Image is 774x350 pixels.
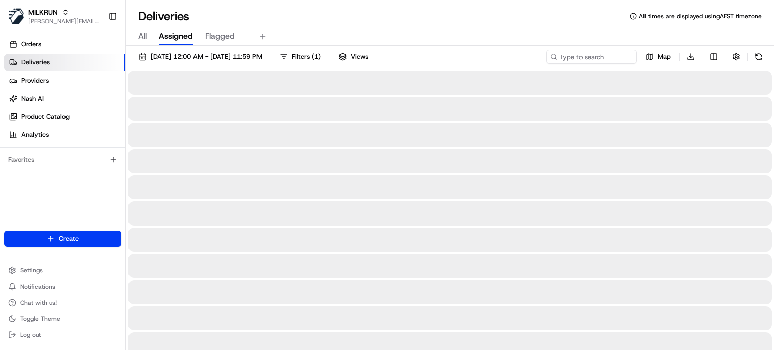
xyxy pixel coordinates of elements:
span: Chat with us! [20,299,57,307]
input: Type to search [546,50,637,64]
a: Providers [4,73,125,89]
span: Deliveries [21,58,50,67]
span: Toggle Theme [20,315,60,323]
a: Orders [4,36,125,52]
a: 💻API Documentation [81,142,166,160]
span: All [138,30,147,42]
button: Settings [4,263,121,277]
div: 📗 [10,147,18,155]
span: Filters [292,52,321,61]
span: API Documentation [95,146,162,156]
button: Start new chat [171,99,183,111]
img: 1736555255976-a54dd68f-1ca7-489b-9aae-adbdc363a1c4 [10,96,28,114]
button: Create [4,231,121,247]
span: Orders [21,40,41,49]
div: Favorites [4,152,121,168]
button: Map [641,50,675,64]
span: Views [351,52,368,61]
button: Log out [4,328,121,342]
button: [DATE] 12:00 AM - [DATE] 11:59 PM [134,50,267,64]
span: Providers [21,76,49,85]
a: Product Catalog [4,109,125,125]
span: Pylon [100,171,122,178]
button: [PERSON_NAME][EMAIL_ADDRESS][DOMAIN_NAME] [28,17,100,25]
div: Start new chat [34,96,165,106]
span: Settings [20,266,43,274]
span: Knowledge Base [20,146,77,156]
a: Powered byPylon [71,170,122,178]
a: Analytics [4,127,125,143]
span: Product Catalog [21,112,70,121]
input: Clear [26,65,166,76]
a: Deliveries [4,54,125,71]
span: Notifications [20,283,55,291]
img: MILKRUN [8,8,24,24]
span: Map [658,52,671,61]
button: Chat with us! [4,296,121,310]
a: Nash AI [4,91,125,107]
button: MILKRUNMILKRUN[PERSON_NAME][EMAIL_ADDRESS][DOMAIN_NAME] [4,4,104,28]
button: Filters(1) [275,50,326,64]
div: 💻 [85,147,93,155]
button: Refresh [752,50,766,64]
button: Notifications [4,279,121,294]
button: Toggle Theme [4,312,121,326]
span: ( 1 ) [312,52,321,61]
span: Create [59,234,79,243]
span: Nash AI [21,94,44,103]
span: All times are displayed using AEST timezone [639,12,762,20]
span: [DATE] 12:00 AM - [DATE] 11:59 PM [151,52,262,61]
button: MILKRUN [28,7,58,17]
h1: Deliveries [138,8,189,24]
div: We're available if you need us! [34,106,127,114]
img: Nash [10,10,30,30]
a: 📗Knowledge Base [6,142,81,160]
span: Log out [20,331,41,339]
span: Flagged [205,30,235,42]
span: Assigned [159,30,193,42]
p: Welcome 👋 [10,40,183,56]
button: Views [334,50,373,64]
span: Analytics [21,130,49,139]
